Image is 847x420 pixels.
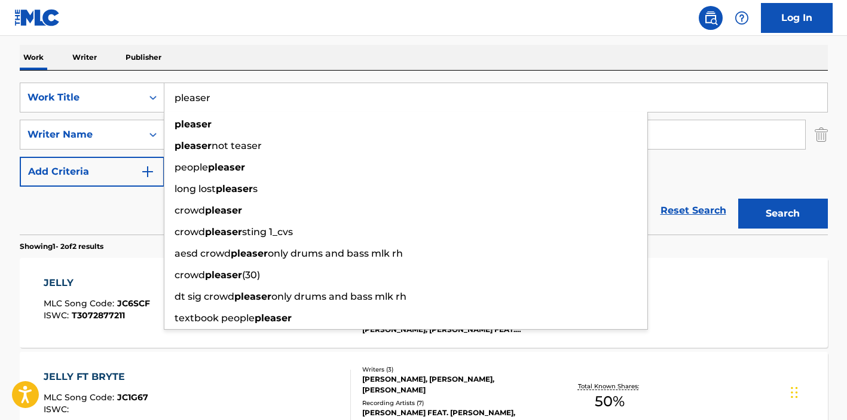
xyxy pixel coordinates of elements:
span: only drums and bass mlk rh [271,291,406,302]
p: Work [20,45,47,70]
span: long lost [175,183,216,194]
span: crowd [175,269,205,281]
iframe: Chat Widget [787,363,847,420]
span: (30) [242,269,260,281]
span: ISWC : [44,310,72,321]
div: JELLY FT BRYTE [44,370,148,384]
strong: pleaser [205,226,242,238]
div: Recording Artists ( 7 ) [362,398,543,407]
form: Search Form [20,83,828,235]
strong: pleaser [231,248,268,259]
span: crowd [175,205,205,216]
a: JELLYMLC Song Code:JC6SCFISWC:T3072877211Writers (3)[PERSON_NAME], [PERSON_NAME], BRIGHT EDEM [PE... [20,258,828,348]
span: crowd [175,226,205,238]
span: JC6SCF [117,298,150,309]
span: 50 % [595,391,625,412]
span: dt sig crowd [175,291,234,302]
span: sting 1_cvs [242,226,293,238]
div: JELLY [44,276,150,290]
div: Writer Name [27,127,135,142]
strong: pleaser [175,118,212,130]
strong: pleaser [175,140,212,151]
span: people [175,162,208,173]
span: aesd crowd [175,248,231,259]
img: MLC Logo [14,9,60,26]
p: Total Known Shares: [578,382,642,391]
div: Work Title [27,90,135,105]
span: T3072877211 [72,310,125,321]
strong: pleaser [205,205,242,216]
p: Showing 1 - 2 of 2 results [20,241,103,252]
img: search [704,11,718,25]
strong: pleaser [216,183,253,194]
button: Search [738,199,828,229]
span: s [253,183,258,194]
strong: pleaser [208,162,245,173]
a: Reset Search [655,197,732,224]
strong: pleaser [255,312,292,324]
div: [PERSON_NAME], [PERSON_NAME], [PERSON_NAME] [362,374,543,395]
img: Delete Criterion [815,120,828,150]
span: textbook people [175,312,255,324]
p: Writer [69,45,100,70]
div: Writers ( 3 ) [362,365,543,374]
span: MLC Song Code : [44,298,117,309]
a: Log In [761,3,833,33]
span: JC1G67 [117,392,148,403]
img: help [735,11,749,25]
p: Publisher [122,45,165,70]
img: 9d2ae6d4665cec9f34b9.svg [140,165,155,179]
strong: pleaser [205,269,242,281]
strong: pleaser [234,291,271,302]
span: MLC Song Code : [44,392,117,403]
span: not teaser [212,140,262,151]
a: Public Search [699,6,723,30]
span: only drums and bass mlk rh [268,248,403,259]
span: ISWC : [44,404,72,415]
div: Help [730,6,754,30]
div: Drag [791,375,798,410]
button: Add Criteria [20,157,164,187]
